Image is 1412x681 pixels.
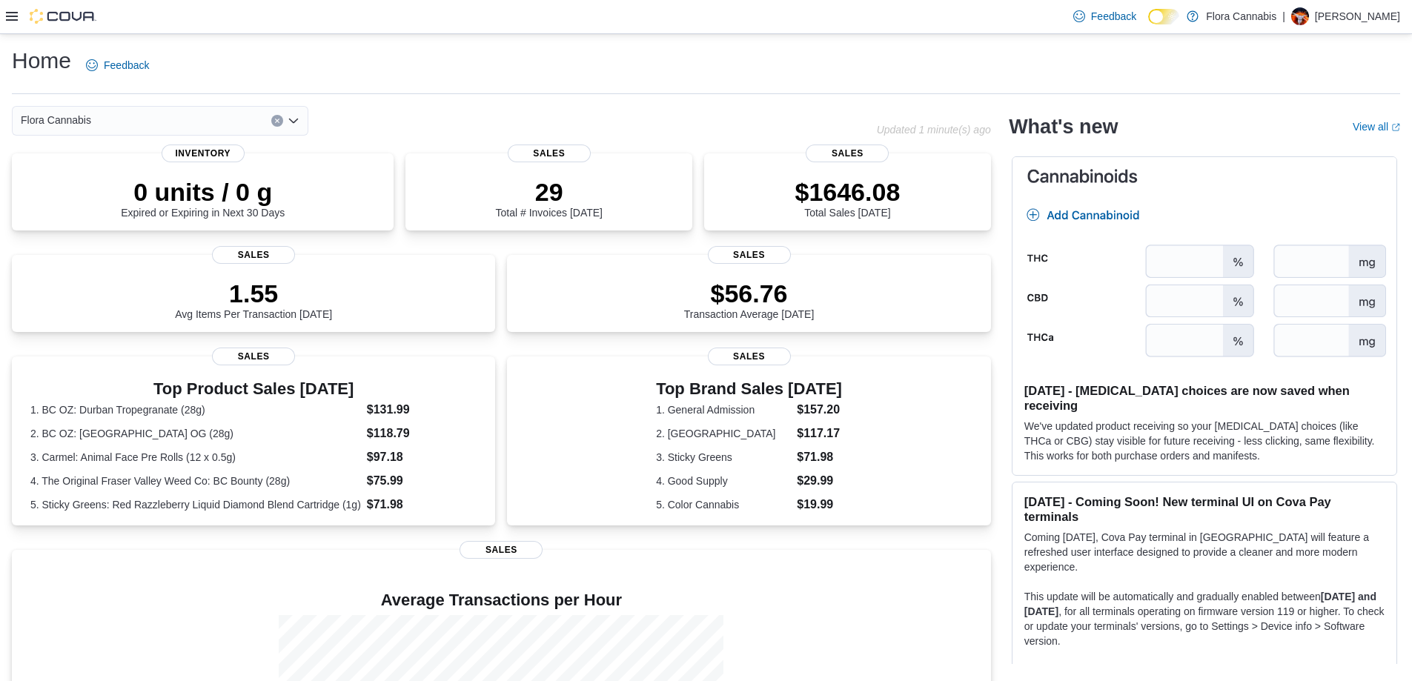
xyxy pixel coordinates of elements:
div: Transaction Average [DATE] [684,279,815,320]
span: Sales [708,246,791,264]
a: Feedback [80,50,155,80]
span: Flora Cannabis [21,111,91,129]
p: 0 units / 0 g [121,177,285,207]
p: $1646.08 [795,177,900,207]
dt: 1. BC OZ: Durban Tropegranate (28g) [30,402,361,417]
dt: 3. Carmel: Animal Face Pre Rolls (12 x 0.5g) [30,450,361,465]
dt: 4. The Original Fraser Valley Weed Co: BC Bounty (28g) [30,474,361,488]
span: Inventory [162,144,245,162]
dd: $157.20 [797,401,842,419]
p: | [1282,7,1285,25]
p: Updated 1 minute(s) ago [877,124,991,136]
h4: Average Transactions per Hour [24,591,979,609]
span: Sales [212,348,295,365]
button: Open list of options [288,115,299,127]
h3: Top Product Sales [DATE] [30,380,477,398]
button: Clear input [271,115,283,127]
dd: $131.99 [367,401,477,419]
p: We've updated product receiving so your [MEDICAL_DATA] choices (like THCa or CBG) stay visible fo... [1024,419,1385,463]
dd: $97.18 [367,448,477,466]
span: Sales [460,541,543,559]
div: Kyle Pehkonen [1291,7,1309,25]
div: Total # Invoices [DATE] [496,177,603,219]
dd: $29.99 [797,472,842,490]
p: 29 [496,177,603,207]
dd: $19.99 [797,496,842,514]
p: This update will be automatically and gradually enabled between , for all terminals operating on ... [1024,589,1385,648]
dt: 5. Color Cannabis [656,497,791,512]
h2: What's new [1009,115,1118,139]
dt: 3. Sticky Greens [656,450,791,465]
dd: $71.98 [367,496,477,514]
h3: [DATE] - Coming Soon! New terminal UI on Cova Pay terminals [1024,494,1385,524]
span: Feedback [1091,9,1136,24]
img: Cova [30,9,96,24]
dd: $71.98 [797,448,842,466]
input: Dark Mode [1148,9,1179,24]
dt: 1. General Admission [656,402,791,417]
div: Avg Items Per Transaction [DATE] [175,279,332,320]
dt: 2. [GEOGRAPHIC_DATA] [656,426,791,441]
span: Sales [708,348,791,365]
span: Sales [212,246,295,264]
h3: [DATE] - [MEDICAL_DATA] choices are now saved when receiving [1024,383,1385,413]
dt: 5. Sticky Greens: Red Razzleberry Liquid Diamond Blend Cartridge (1g) [30,497,361,512]
span: Dark Mode [1148,24,1149,25]
dd: $117.17 [797,425,842,442]
p: Coming [DATE], Cova Pay terminal in [GEOGRAPHIC_DATA] will feature a refreshed user interface des... [1024,530,1385,574]
span: Sales [508,144,591,162]
a: Feedback [1067,1,1142,31]
h3: Top Brand Sales [DATE] [656,380,842,398]
dd: $118.79 [367,425,477,442]
span: Sales [806,144,889,162]
a: View allExternal link [1353,121,1400,133]
svg: External link [1391,123,1400,132]
p: Flora Cannabis [1206,7,1276,25]
p: [PERSON_NAME] [1315,7,1400,25]
dt: 4. Good Supply [656,474,791,488]
h1: Home [12,46,71,76]
p: $56.76 [684,279,815,308]
dd: $75.99 [367,472,477,490]
p: 1.55 [175,279,332,308]
dt: 2. BC OZ: [GEOGRAPHIC_DATA] OG (28g) [30,426,361,441]
div: Total Sales [DATE] [795,177,900,219]
span: Feedback [104,58,149,73]
div: Expired or Expiring in Next 30 Days [121,177,285,219]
